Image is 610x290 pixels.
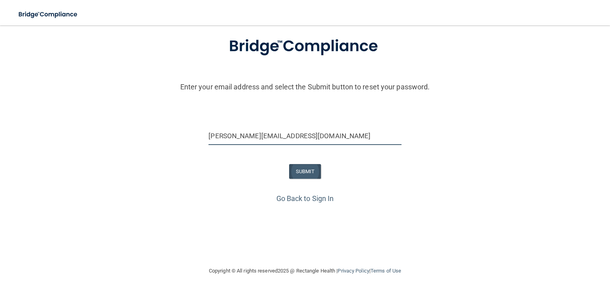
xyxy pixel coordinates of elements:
[289,164,321,179] button: SUBMIT
[276,194,334,203] a: Go Back to Sign In
[371,268,401,274] a: Terms of Use
[12,6,85,23] img: bridge_compliance_login_screen.278c3ca4.svg
[338,268,369,274] a: Privacy Policy
[208,127,401,145] input: Email
[212,26,398,67] img: bridge_compliance_login_screen.278c3ca4.svg
[160,258,450,284] div: Copyright © All rights reserved 2025 @ Rectangle Health | |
